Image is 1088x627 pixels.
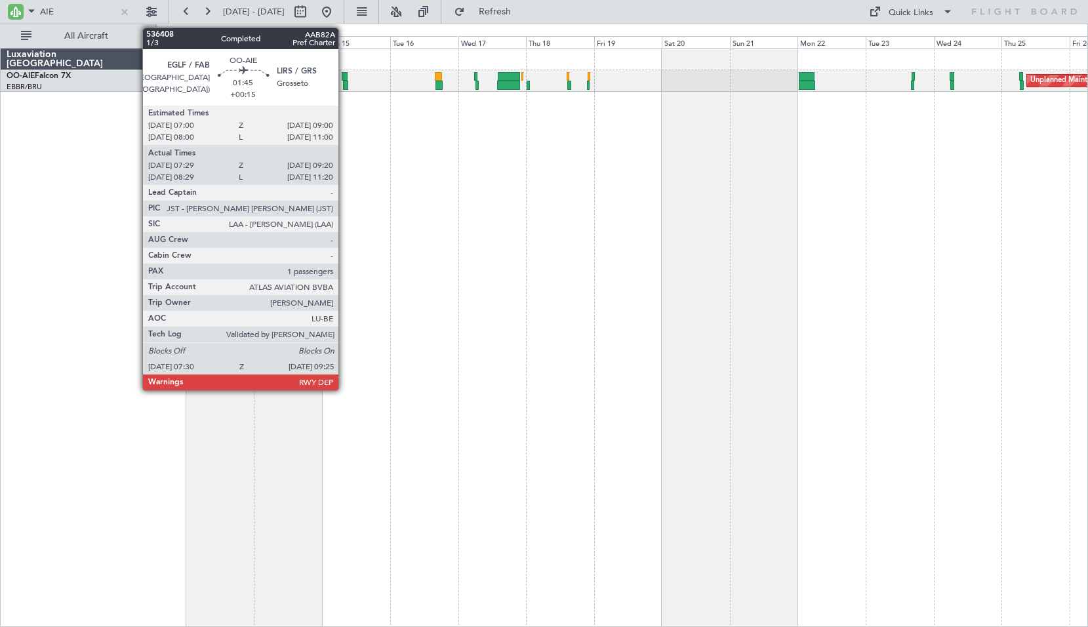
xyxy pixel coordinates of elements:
input: A/C (Reg. or Type) [40,2,115,22]
span: [DATE] - [DATE] [223,6,285,18]
div: Fri 19 [594,36,662,48]
a: OO-AIEFalcon 7X [7,72,71,80]
span: Refresh [468,7,523,16]
div: Sat 13 [186,36,254,48]
div: [DATE] [159,26,181,37]
button: Refresh [448,1,527,22]
a: EBBR/BRU [7,82,42,92]
div: Tue 16 [390,36,458,48]
button: Quick Links [862,1,959,22]
span: OO-AIE [7,72,35,80]
div: Wed 17 [458,36,527,48]
div: Mon 15 [322,36,390,48]
div: Sat 20 [662,36,730,48]
div: Thu 25 [1001,36,1070,48]
div: Sun 14 [254,36,323,48]
div: Tue 23 [866,36,934,48]
div: Quick Links [889,7,933,20]
span: All Aircraft [34,31,138,41]
button: All Aircraft [14,26,142,47]
div: Mon 22 [797,36,866,48]
div: Thu 18 [526,36,594,48]
div: Wed 24 [934,36,1002,48]
div: Sun 21 [730,36,798,48]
